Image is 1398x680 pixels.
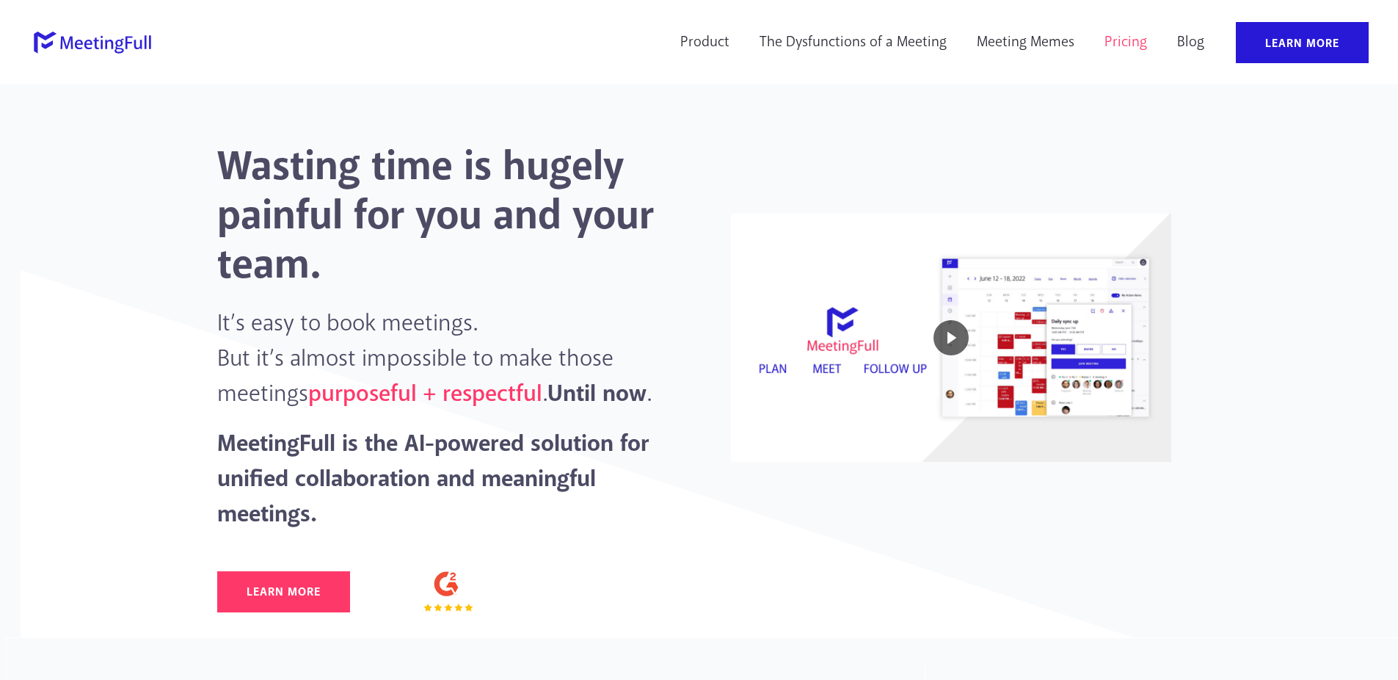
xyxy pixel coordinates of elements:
[671,22,739,63] a: Product
[217,571,350,612] a: Learn more
[933,320,969,355] img: Play
[217,306,680,412] p: It’s easy to book meetings. But it’s almost impossible to make those meetings . .
[750,22,956,63] a: The Dysfunctions of a Meeting
[1095,22,1157,63] a: Pricing
[308,378,542,410] span: purposeful + respectful
[967,22,1084,63] a: Meeting Memes
[217,427,680,532] p: MeetingFull is the AI-powered solution for unified collaboration and meaningful meetings.
[547,378,647,410] b: Until now
[247,586,321,598] div: Learn more
[731,214,1171,462] img: Play
[217,143,680,292] div: Wasting time is hugely painful for you and your team.
[1236,22,1369,63] a: Learn More
[412,569,485,615] img: g2 review
[1168,22,1214,63] a: Blog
